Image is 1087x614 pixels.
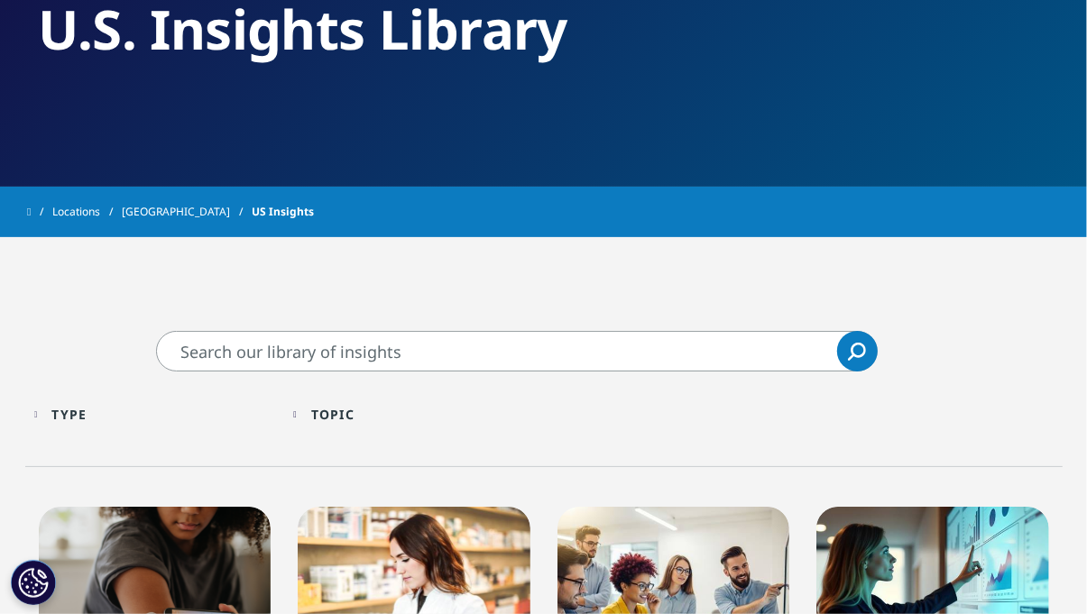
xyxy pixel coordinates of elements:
[156,331,878,371] input: Search
[837,331,878,371] a: Search
[11,560,56,605] button: Cookies Settings
[311,406,355,423] div: Topic facet.
[122,196,252,228] a: [GEOGRAPHIC_DATA]
[848,343,866,361] svg: Search
[252,196,314,228] span: US Insights
[52,196,122,228] a: Locations
[51,406,87,423] div: Type facet.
